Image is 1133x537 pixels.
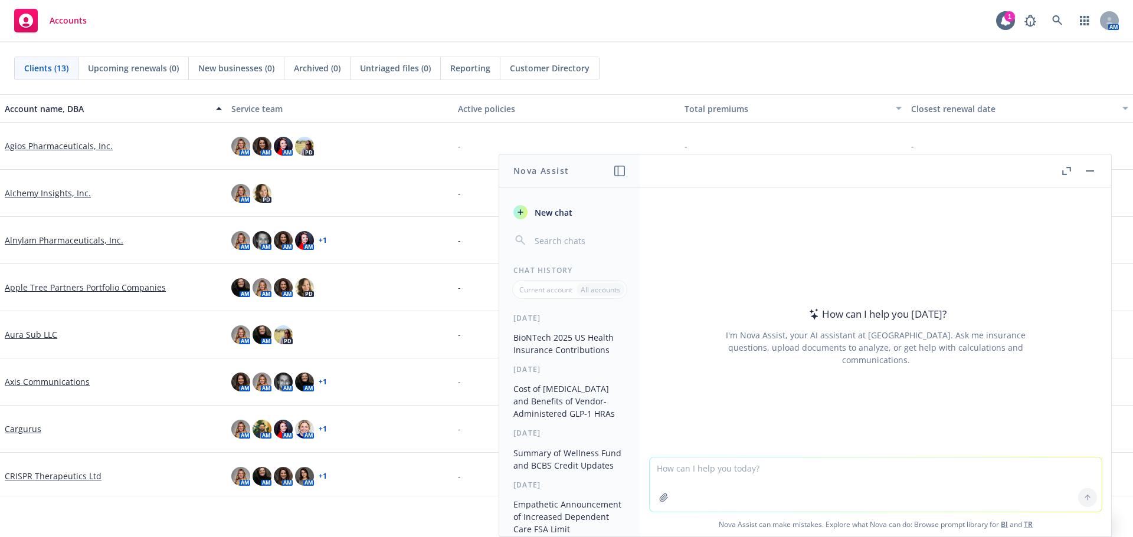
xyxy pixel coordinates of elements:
[231,373,250,391] img: photo
[5,140,113,152] a: Agios Pharmaceuticals, Inc.
[685,140,687,152] span: -
[295,278,314,297] img: photo
[231,325,250,344] img: photo
[519,285,572,295] p: Current account
[253,420,271,439] img: photo
[1001,519,1008,529] a: BI
[231,137,250,156] img: photo
[295,420,314,439] img: photo
[227,94,453,123] button: Service team
[253,184,271,203] img: photo
[458,281,461,294] span: -
[458,187,461,199] span: -
[510,62,590,74] span: Customer Directory
[499,265,640,275] div: Chat History
[458,103,675,115] div: Active policies
[198,62,274,74] span: New businesses (0)
[295,231,314,250] img: photo
[1019,9,1042,32] a: Report a Bug
[274,231,293,250] img: photo
[231,420,250,439] img: photo
[5,470,101,482] a: CRISPR Therapeutics Ltd
[458,375,461,388] span: -
[499,428,640,438] div: [DATE]
[231,467,250,486] img: photo
[450,62,490,74] span: Reporting
[24,62,68,74] span: Clients (13)
[911,140,914,152] span: -
[50,16,87,25] span: Accounts
[231,184,250,203] img: photo
[5,187,91,199] a: Alchemy Insights, Inc.
[5,375,90,388] a: Axis Communications
[509,379,631,423] button: Cost of [MEDICAL_DATA] and Benefits of Vendor-Administered GLP-1 HRAs
[513,164,569,177] h1: Nova Assist
[509,202,631,223] button: New chat
[295,467,314,486] img: photo
[5,281,166,294] a: Apple Tree Partners Portfolio Companies
[1004,11,1015,22] div: 1
[532,232,626,249] input: Search chats
[458,328,461,341] span: -
[5,103,209,115] div: Account name, DBA
[499,364,640,374] div: [DATE]
[253,325,271,344] img: photo
[805,307,947,322] div: How can I help you [DATE]?
[680,94,906,123] button: Total premiums
[458,234,461,246] span: -
[458,470,461,482] span: -
[685,103,889,115] div: Total premiums
[231,231,250,250] img: photo
[274,420,293,439] img: photo
[295,373,314,391] img: photo
[253,137,271,156] img: photo
[710,329,1042,366] div: I'm Nova Assist, your AI assistant at [GEOGRAPHIC_DATA]. Ask me insurance questions, upload docum...
[499,480,640,490] div: [DATE]
[253,231,271,250] img: photo
[645,512,1106,536] span: Nova Assist can make mistakes. Explore what Nova can do: Browse prompt library for and
[581,285,620,295] p: All accounts
[319,473,327,480] a: + 1
[88,62,179,74] span: Upcoming renewals (0)
[509,443,631,475] button: Summary of Wellness Fund and BCBS Credit Updates
[499,313,640,323] div: [DATE]
[1024,519,1033,529] a: TR
[274,137,293,156] img: photo
[5,328,57,341] a: Aura Sub LLC
[911,103,1115,115] div: Closest renewal date
[274,278,293,297] img: photo
[9,4,91,37] a: Accounts
[253,467,271,486] img: photo
[319,426,327,433] a: + 1
[274,325,293,344] img: photo
[5,423,41,435] a: Cargurus
[458,140,461,152] span: -
[231,278,250,297] img: photo
[319,378,327,386] a: + 1
[319,237,327,244] a: + 1
[5,234,123,246] a: Alnylam Pharmaceuticals, Inc.
[294,62,340,74] span: Archived (0)
[360,62,431,74] span: Untriaged files (0)
[295,137,314,156] img: photo
[253,373,271,391] img: photo
[906,94,1133,123] button: Closest renewal date
[509,328,631,360] button: BioNTech 2025 US Health Insurance Contributions
[274,467,293,486] img: photo
[1046,9,1069,32] a: Search
[231,103,448,115] div: Service team
[253,278,271,297] img: photo
[532,206,572,219] span: New chat
[1073,9,1096,32] a: Switch app
[274,373,293,391] img: photo
[458,423,461,435] span: -
[453,94,680,123] button: Active policies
